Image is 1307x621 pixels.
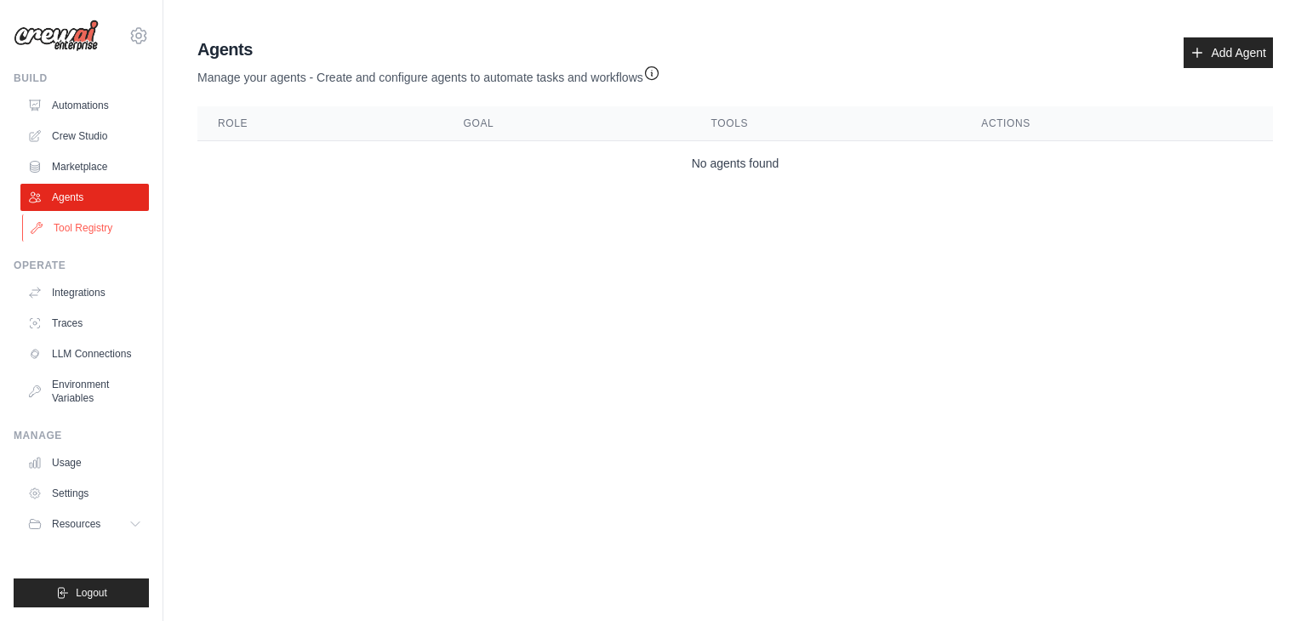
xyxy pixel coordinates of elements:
[197,106,443,141] th: Role
[14,429,149,442] div: Manage
[14,71,149,85] div: Build
[197,141,1273,186] td: No agents found
[20,449,149,476] a: Usage
[20,92,149,119] a: Automations
[20,371,149,412] a: Environment Variables
[197,37,660,61] h2: Agents
[52,517,100,531] span: Resources
[1184,37,1273,68] a: Add Agent
[961,106,1273,141] th: Actions
[20,480,149,507] a: Settings
[14,20,99,52] img: Logo
[20,153,149,180] a: Marketplace
[443,106,691,141] th: Goal
[20,122,149,150] a: Crew Studio
[14,259,149,272] div: Operate
[14,578,149,607] button: Logout
[76,586,107,600] span: Logout
[20,340,149,367] a: LLM Connections
[691,106,962,141] th: Tools
[22,214,151,242] a: Tool Registry
[20,310,149,337] a: Traces
[20,184,149,211] a: Agents
[20,510,149,538] button: Resources
[197,61,660,86] p: Manage your agents - Create and configure agents to automate tasks and workflows
[20,279,149,306] a: Integrations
